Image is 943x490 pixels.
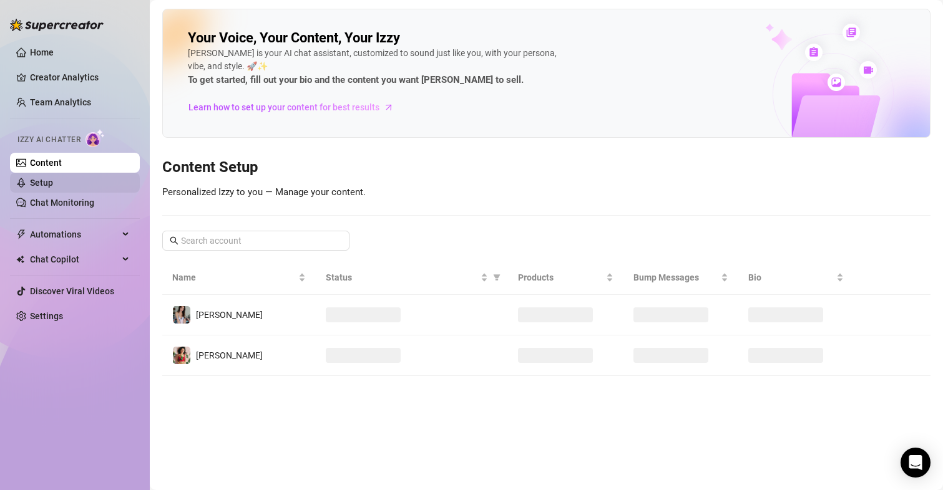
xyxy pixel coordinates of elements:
span: Status [326,271,478,284]
span: Bio [748,271,834,284]
a: Settings [30,311,63,321]
th: Products [508,261,623,295]
span: Learn how to set up your content for best results [188,100,379,114]
th: Status [316,261,508,295]
span: filter [491,268,503,287]
strong: To get started, fill out your bio and the content you want [PERSON_NAME] to sell. [188,74,524,85]
a: Discover Viral Videos [30,286,114,296]
span: Chat Copilot [30,249,119,269]
span: Products [518,271,603,284]
a: Setup [30,178,53,188]
span: [PERSON_NAME] [196,350,263,360]
a: Content [30,158,62,168]
span: search [170,236,178,245]
th: Name [162,261,316,295]
div: Open Intercom Messenger [901,448,931,478]
span: Automations [30,224,119,244]
input: Search account [181,234,332,247]
a: Learn how to set up your content for best results [188,97,403,117]
span: Bump Messages [633,271,719,284]
th: Bump Messages [623,261,739,295]
span: thunderbolt [16,229,26,239]
span: arrow-right [383,101,395,113]
img: Chat Copilot [16,255,24,264]
a: Team Analytics [30,97,91,107]
span: Izzy AI Chatter [17,134,81,146]
h2: Your Voice, Your Content, Your Izzy [188,29,400,47]
img: ai-chatter-content-library-cLFOSyPT.png [736,10,930,137]
span: Name [172,271,296,284]
span: Personalized Izzy to you — Manage your content. [162,186,366,198]
span: filter [493,274,501,281]
img: maki [173,347,190,364]
img: Maki [173,306,190,324]
img: AI Chatter [86,129,105,147]
div: [PERSON_NAME] is your AI chat assistant, customized to sound just like you, with your persona, vi... [188,47,562,88]
a: Creator Analytics [30,67,130,87]
th: Bio [738,261,854,295]
img: logo-BBDzfeDw.svg [10,19,104,31]
span: [PERSON_NAME] [196,310,263,320]
h3: Content Setup [162,158,931,178]
a: Chat Monitoring [30,198,94,208]
a: Home [30,47,54,57]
